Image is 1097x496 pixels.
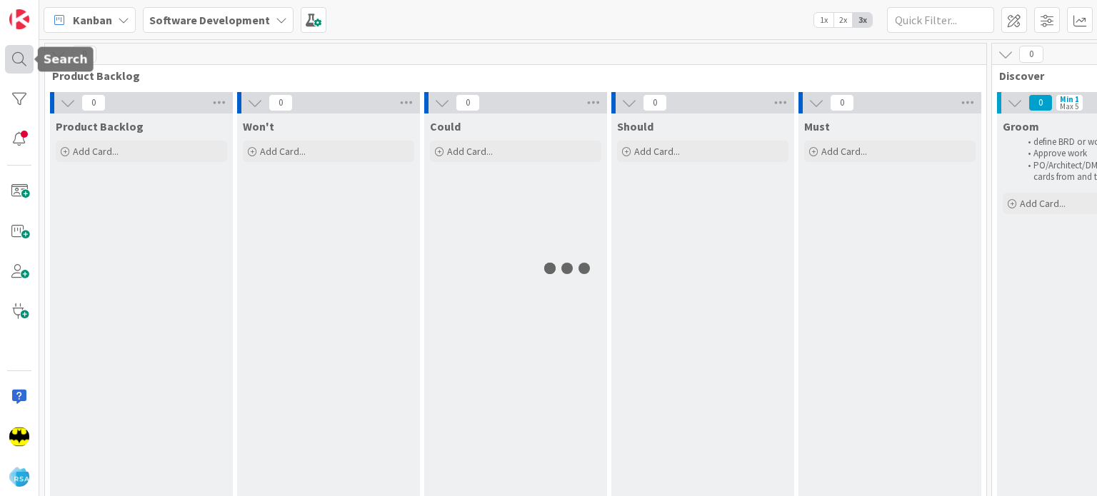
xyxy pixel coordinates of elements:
img: Visit kanbanzone.com [9,9,29,29]
span: Add Card... [1020,197,1066,210]
span: Could [430,119,461,133]
span: 2x [833,13,853,27]
span: 0 [456,94,480,111]
b: Software Development [149,13,270,27]
span: Add Card... [73,145,119,158]
div: Min 1 [1060,96,1079,103]
img: avatar [9,467,29,487]
span: 0 [72,46,96,63]
span: Add Card... [260,145,306,158]
span: Product Backlog [56,119,144,133]
span: Add Card... [634,145,680,158]
span: 0 [81,94,106,111]
h5: Search [44,53,88,66]
span: Should [617,119,653,133]
span: Won't [243,119,274,133]
span: 0 [643,94,667,111]
span: 0 [830,94,854,111]
span: Groom [1003,119,1039,133]
span: 3x [853,13,872,27]
span: Must [804,119,830,133]
span: 0 [1019,46,1043,63]
input: Quick Filter... [887,7,994,33]
span: 0 [1028,94,1053,111]
span: 0 [269,94,293,111]
span: Add Card... [821,145,867,158]
div: Max 5 [1060,103,1078,110]
span: Add Card... [447,145,493,158]
img: AC [9,427,29,447]
span: Kanban [73,11,112,29]
span: 1x [814,13,833,27]
span: Product Backlog [52,69,968,83]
